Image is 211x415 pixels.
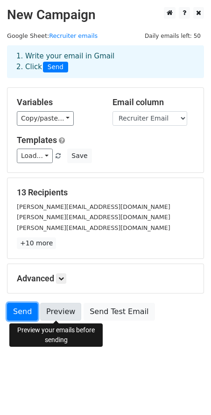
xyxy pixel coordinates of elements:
span: Send [43,62,68,73]
small: [PERSON_NAME][EMAIL_ADDRESS][DOMAIN_NAME] [17,224,170,231]
small: [PERSON_NAME][EMAIL_ADDRESS][DOMAIN_NAME] [17,203,170,210]
iframe: Chat Widget [164,370,211,415]
h5: Advanced [17,273,194,284]
small: [PERSON_NAME][EMAIL_ADDRESS][DOMAIN_NAME] [17,214,170,221]
a: +10 more [17,237,56,249]
button: Save [67,149,91,163]
a: Send [7,303,38,321]
a: Preview [40,303,81,321]
a: Daily emails left: 50 [141,32,204,39]
a: Copy/paste... [17,111,74,126]
h5: Email column [113,97,194,107]
div: Preview your emails before sending [9,323,103,347]
div: 1. Write your email in Gmail 2. Click [9,51,202,72]
span: Daily emails left: 50 [141,31,204,41]
small: Google Sheet: [7,32,98,39]
a: Load... [17,149,53,163]
h5: 13 Recipients [17,187,194,198]
a: Templates [17,135,57,145]
h2: New Campaign [7,7,204,23]
h5: Variables [17,97,98,107]
a: Send Test Email [84,303,155,321]
a: Recruiter emails [49,32,98,39]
